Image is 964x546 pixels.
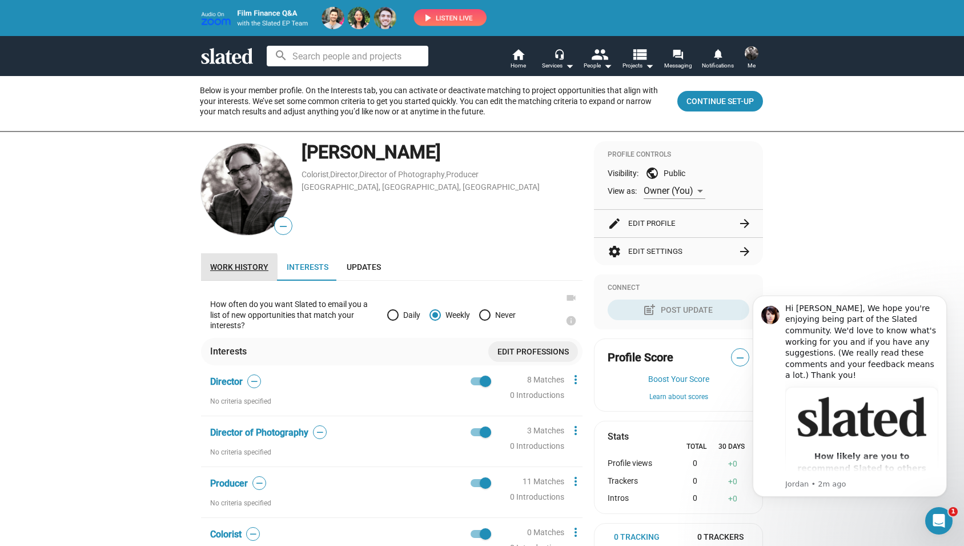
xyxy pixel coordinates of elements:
[267,46,428,66] input: Search people and projects
[738,217,752,230] mat-icon: arrow_forward
[736,281,964,540] iframe: Intercom notifications message
[201,7,487,29] img: promo-live-zoom-ep-team4.png
[608,210,749,237] button: Edit Profile
[673,493,716,504] div: 0
[608,245,621,258] mat-icon: settings
[201,253,278,281] a: Work history
[248,376,260,387] span: —
[738,245,752,258] mat-icon: arrow_forward
[497,341,569,362] span: Edit professions
[601,59,614,73] mat-icon: arrow_drop_down
[728,459,733,468] span: +
[523,476,564,487] div: 11 Matches
[608,186,637,197] span: View as:
[542,59,574,73] div: Services
[608,217,621,230] mat-icon: edit
[569,475,583,488] mat-icon: more_vert
[608,393,749,402] button: Learn about scores
[702,59,734,73] span: Notifications
[645,166,659,180] mat-icon: public
[210,299,378,331] p: How often do you want Slated to email you a list of new opportunities that match your interests?
[275,219,292,234] span: —
[359,170,445,179] a: Director of Photography
[347,262,381,272] span: Updates
[569,373,583,386] mat-icon: more_vert
[302,140,583,165] div: [PERSON_NAME]
[510,390,564,401] div: 0 Introductions
[569,424,583,437] mat-icon: more_vert
[441,310,470,320] span: Weekly
[664,59,692,73] span: Messaging
[608,459,673,469] div: Profile views
[560,315,583,338] a: Learn more
[538,47,578,73] button: Services
[677,91,763,111] button: Continue Set-up
[247,529,259,540] span: —
[210,397,491,406] div: No criteria specified
[717,493,749,504] div: 0
[488,341,578,362] button: Open an edit user professions bottom sheet
[358,172,359,178] span: ,
[210,262,268,272] span: Work history
[278,253,338,281] a: Interests
[510,492,564,503] div: 0 Introductions
[697,532,744,543] span: 0 Trackers
[330,170,358,179] a: Director
[608,350,673,365] span: Profile Score
[645,300,713,320] div: Post Update
[200,85,668,117] div: Below is your member profile. On the Interests tab, you can activate or deactivate matching to pr...
[253,478,266,489] span: —
[925,507,953,535] iframe: Intercom live chat
[614,532,660,543] span: 0 Tracking
[717,476,749,487] div: 0
[569,525,583,539] mat-icon: more_vert
[201,144,292,235] img: Michael Barder
[631,46,648,62] mat-icon: view_list
[673,476,716,487] div: 0
[608,238,749,265] button: Edit Settings
[622,59,654,73] span: Projects
[732,350,749,365] span: —
[673,459,716,469] div: 0
[511,59,526,73] span: Home
[565,315,577,326] mat-icon: info
[210,448,491,457] div: No criteria specified
[949,507,958,516] span: 1
[745,46,758,60] img: Michael Barder
[210,376,243,387] span: Director
[210,499,491,508] div: No criteria specified
[329,172,330,178] span: ,
[527,425,564,436] div: 3 Matches
[608,374,749,384] button: Boost Your Score
[717,459,749,469] div: 0
[686,91,754,111] span: Continue Set-up
[591,46,608,62] mat-icon: people
[738,44,765,74] button: Michael BarderMe
[302,170,329,179] a: Colorist
[399,310,420,320] span: Daily
[748,59,756,73] span: Me
[608,166,749,180] div: Visibility: Public
[510,441,564,452] div: 0 Introductions
[314,427,326,438] span: —
[678,443,714,452] div: Total
[511,47,525,61] mat-icon: home
[210,427,308,438] span: Director of Photography
[644,185,693,196] span: Owner (You)
[554,49,564,59] mat-icon: headset_mic
[578,47,618,73] button: People
[698,47,738,73] a: Notifications
[608,300,749,320] button: Post Update
[584,59,612,73] div: People
[498,47,538,73] a: Home
[608,284,749,293] div: Connect
[618,47,658,73] button: Projects
[565,292,577,304] mat-icon: videocam
[714,443,749,452] div: 30 Days
[712,49,723,59] mat-icon: notifications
